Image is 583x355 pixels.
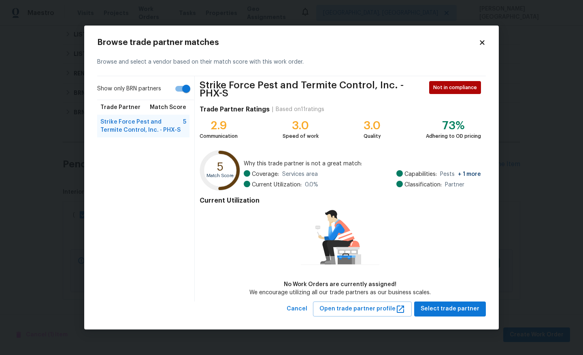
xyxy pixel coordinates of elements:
div: Browse and select a vendor based on their match score with this work order. [97,48,486,76]
button: Cancel [283,302,311,317]
span: Services area [282,170,318,178]
span: Not in compliance [433,83,480,92]
div: Adhering to OD pricing [426,132,481,140]
div: Based on 11 ratings [276,105,324,113]
span: 5 [183,118,186,134]
span: Classification: [404,181,442,189]
button: Open trade partner profile [313,302,412,317]
span: Capabilities: [404,170,437,178]
button: Select trade partner [414,302,486,317]
div: 3.0 [283,122,319,130]
span: Current Utilization: [252,181,302,189]
span: Coverage: [252,170,279,178]
span: Pests [440,170,481,178]
div: We encourage utilizing all our trade partners as our business scales. [249,289,431,297]
div: 2.9 [200,122,238,130]
div: 3.0 [364,122,381,130]
h4: Trade Partner Ratings [200,105,270,113]
div: 73% [426,122,481,130]
div: Quality [364,132,381,140]
span: Strike Force Pest and Termite Control, Inc. - PHX-S [100,118,183,134]
text: 5 [217,161,223,173]
h4: Current Utilization [200,197,481,205]
span: Partner [445,181,464,189]
text: Match Score [206,174,234,178]
div: | [270,105,276,113]
span: Strike Force Pest and Termite Control, Inc. - PHX-S [200,81,427,97]
span: + 1 more [458,171,481,177]
span: Cancel [287,304,307,314]
div: No Work Orders are currently assigned! [249,280,431,289]
span: Trade Partner [100,103,140,111]
div: Communication [200,132,238,140]
div: Speed of work [283,132,319,140]
span: Select trade partner [421,304,479,314]
span: 0.0 % [305,181,318,189]
span: Why this trade partner is not a great match: [244,160,481,168]
h2: Browse trade partner matches [97,38,479,47]
span: Show only BRN partners [97,85,161,93]
span: Open trade partner profile [319,304,405,314]
span: Match Score [150,103,186,111]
